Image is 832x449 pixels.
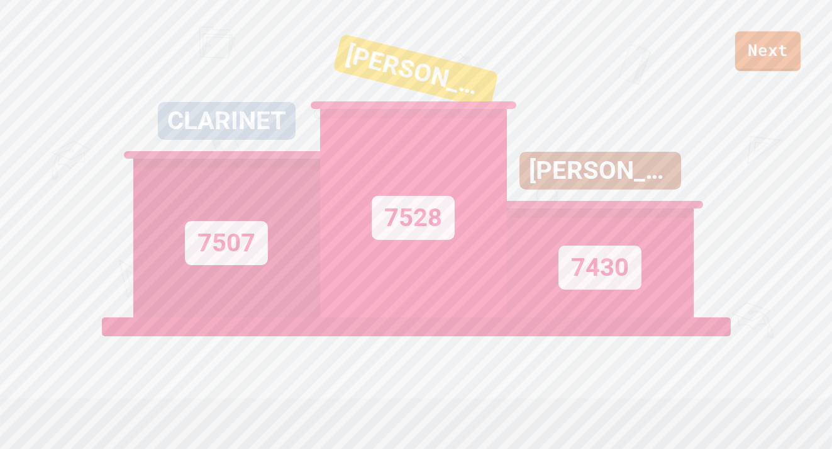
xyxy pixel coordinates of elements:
[333,33,499,109] div: [PERSON_NAME]
[185,221,268,265] div: 7507
[519,152,681,190] div: [PERSON_NAME]
[735,31,801,71] a: Next
[372,196,455,240] div: 7528
[558,246,641,290] div: 7430
[158,102,296,140] div: CLARINET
